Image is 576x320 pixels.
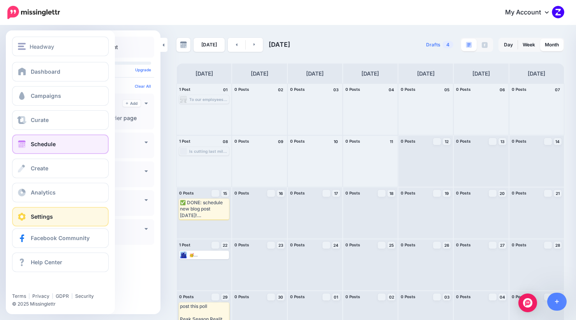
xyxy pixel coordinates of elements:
a: 25 [388,242,395,249]
span: 1 Post [179,139,190,143]
a: GDPR [56,293,69,299]
a: Security [75,293,94,299]
span: 0 Posts [401,242,416,247]
span: 0 Posts [234,294,249,299]
a: Week [518,39,540,51]
a: Drafts4 [421,38,458,52]
span: 02 [389,295,394,299]
span: 19 [445,191,449,195]
h4: [DATE] [417,69,435,78]
span: 0 Posts [456,294,471,299]
a: 01 [332,293,340,301]
h4: 10 [332,138,340,145]
span: 0 Posts [512,242,527,247]
span: 26 [444,243,449,247]
h4: 08 [221,138,229,145]
div: Is cutting last mile costs always about slashing budgets? Popular belief says yes, but there's a ... [189,149,228,154]
span: Help Center [31,259,62,265]
span: 13 [500,140,504,143]
a: Upgrade [135,67,151,72]
a: 19 [443,190,451,197]
h4: 02 [277,86,285,93]
h4: [DATE] [472,69,490,78]
span: 0 Posts [456,87,471,92]
a: 28 [554,242,562,249]
span: 0 Posts [456,242,471,247]
a: Clear All [135,84,151,88]
a: Schedule [12,134,109,154]
div: To our employees at Headway - from drivers to station managers and the leadership team: THANK YOU... [189,97,228,102]
span: Campaigns [31,92,61,99]
span: 0 Posts [345,87,360,92]
a: 21 [554,190,562,197]
a: Add [123,100,141,107]
span: 27 [500,243,505,247]
span: 0 Posts [234,87,249,92]
div: ✅ DONE: schedule new blog post [DATE]! "Peak Season" - see drafts [URL][DOMAIN_NAME] add this tex... [180,200,228,219]
span: 0 Posts [290,242,305,247]
h4: 05 [443,86,451,93]
a: Analytics [12,183,109,202]
span: 0 Posts [179,294,194,299]
span: 0 Posts [234,191,249,195]
h4: [DATE] [361,69,379,78]
a: 30 [277,293,285,301]
a: Help Center [12,253,109,272]
a: Create [12,159,109,178]
span: 30 [278,295,283,299]
li: © 2025 Missinglettr [12,300,114,308]
a: Dashboard [12,62,109,81]
span: Facebook Community [31,235,90,241]
span: 04 [500,295,505,299]
h4: [DATE] [528,69,545,78]
span: | [52,293,53,299]
span: 0 Posts [456,191,471,195]
span: 21 [556,191,560,195]
span: | [28,293,30,299]
a: 22 [221,242,229,249]
iframe: Twitter Follow Button [12,282,72,290]
span: 16 [279,191,283,195]
a: 27 [498,242,506,249]
h4: [DATE] [251,69,268,78]
span: [DATE] [269,41,290,48]
span: Headway [30,42,54,51]
span: 0 Posts [290,139,305,143]
a: 13 [498,138,506,145]
span: Analytics [31,189,56,196]
span: 0 Posts [290,191,305,195]
img: menu.png [18,43,26,50]
span: 15 [223,191,227,195]
span: 0 Posts [290,87,305,92]
span: 14 [555,140,560,143]
span: 23 [278,243,283,247]
button: Headway [12,37,109,56]
span: 24 [333,243,338,247]
a: Terms [12,293,26,299]
a: 26 [443,242,451,249]
img: calendar-grey-darker.png [180,41,187,48]
span: 1 Post [179,242,190,247]
span: 0 Posts [512,87,527,92]
span: 0 Posts [512,294,527,299]
a: Privacy [32,293,49,299]
a: Curate [12,110,109,130]
a: 04 [498,293,506,301]
a: Settings [12,207,109,226]
span: 0 Posts [401,191,416,195]
a: Month [540,39,564,51]
h4: 01 [221,86,229,93]
span: 0 Posts [345,294,360,299]
span: Dashboard [31,68,60,75]
a: [DATE] [194,38,225,52]
span: 28 [555,243,560,247]
h4: [DATE] [306,69,324,78]
img: Missinglettr [7,6,60,19]
span: 0 Posts [401,294,416,299]
a: 23 [277,242,285,249]
span: | [71,293,73,299]
a: 18 [388,190,395,197]
a: 12 [443,138,451,145]
span: 0 Posts [512,139,527,143]
span: 0 Posts [345,191,360,195]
